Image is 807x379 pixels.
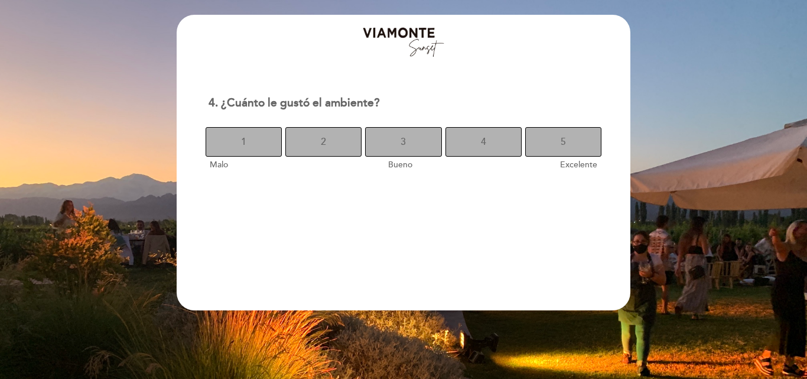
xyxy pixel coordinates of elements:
[481,125,486,158] span: 4
[206,127,282,157] button: 1
[285,127,362,157] button: 2
[362,27,445,58] img: header_1669981022.jpeg
[525,127,601,157] button: 5
[321,125,326,158] span: 2
[388,160,412,170] span: Bueno
[210,160,228,170] span: Malo
[445,127,522,157] button: 4
[560,160,597,170] span: Excelente
[365,127,441,157] button: 3
[561,125,566,158] span: 5
[241,125,246,158] span: 1
[199,89,607,118] div: 4. ¿Cuánto le gustó el ambiente?
[401,125,406,158] span: 3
